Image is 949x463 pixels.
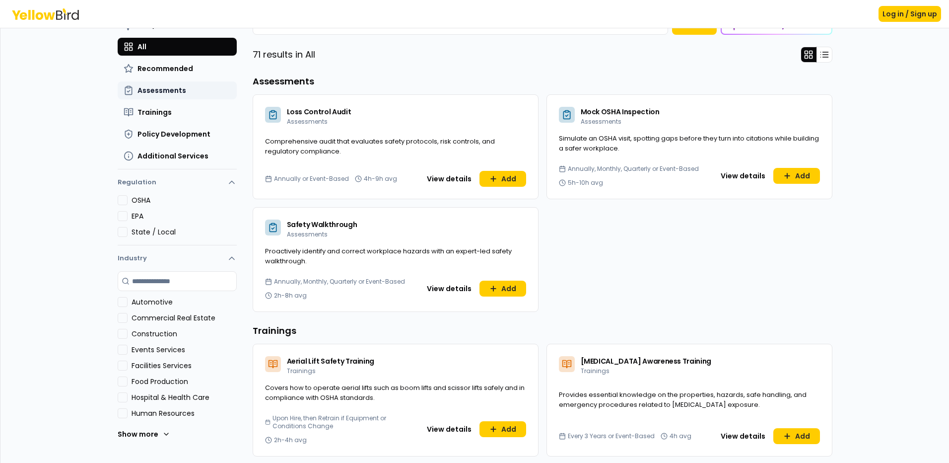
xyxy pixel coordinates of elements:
[253,48,315,62] p: 71 results in All
[132,345,237,355] label: Events Services
[287,356,375,366] span: Aerial Lift Safety Training
[118,60,237,77] button: Recommended
[568,179,603,187] span: 5h-10h avg
[132,329,237,339] label: Construction
[274,278,405,286] span: Annually, Monthly, Quarterly or Event-Based
[118,195,237,245] div: Regulation
[581,356,711,366] span: [MEDICAL_DATA] Awareness Training
[287,230,328,238] span: Assessments
[287,220,357,230] span: Safety Walkthrough
[253,324,832,338] h3: Trainings
[421,281,477,297] button: View details
[118,38,237,56] button: All
[479,281,526,297] button: Add
[137,107,172,117] span: Trainings
[568,432,655,440] span: Every 3 Years or Event-Based
[253,75,832,88] h3: Assessments
[715,168,771,184] button: View details
[274,436,307,444] span: 2h-4h avg
[132,408,237,418] label: Human Resources
[118,147,237,165] button: Additional Services
[559,134,819,153] span: Simulate an OSHA visit, spotting gaps before they turn into citations while building a safer work...
[581,107,660,117] span: Mock OSHA Inspection
[287,367,316,375] span: Trainings
[132,313,237,323] label: Commercial Real Estate
[132,361,237,371] label: Facilities Services
[479,171,526,187] button: Add
[568,165,699,173] span: Annually, Monthly, Quarterly or Event-Based
[118,173,237,195] button: Regulation
[118,125,237,143] button: Policy Development
[132,392,237,402] label: Hospital & Health Care
[118,271,237,452] div: Industry
[559,390,807,409] span: Provides essential knowledge on the properties, hazards, safe handling, and emergency procedures ...
[581,367,610,375] span: Trainings
[421,421,477,437] button: View details
[479,421,526,437] button: Add
[581,117,621,126] span: Assessments
[274,175,349,183] span: Annually or Event-Based
[137,151,208,161] span: Additional Services
[118,245,237,271] button: Industry
[364,175,397,183] span: 4h-9h avg
[272,414,417,430] span: Upon Hire, then Retrain if Equipment or Conditions Change
[773,428,820,444] button: Add
[132,377,237,386] label: Food Production
[132,195,237,205] label: OSHA
[118,424,170,444] button: Show more
[287,117,328,126] span: Assessments
[265,246,512,266] span: Proactively identify and correct workplace hazards with an expert-led safety walkthrough.
[118,81,237,99] button: Assessments
[670,432,691,440] span: 4h avg
[274,292,307,300] span: 2h-8h avg
[773,168,820,184] button: Add
[132,297,237,307] label: Automotive
[287,107,351,117] span: Loss Control Audit
[879,6,941,22] button: Log in / Sign up
[715,428,771,444] button: View details
[265,137,495,156] span: Comprehensive audit that evaluates safety protocols, risk controls, and regulatory compliance.
[132,211,237,221] label: EPA
[137,129,210,139] span: Policy Development
[265,383,525,402] span: Covers how to operate aerial lifts such as boom lifts and scissor lifts safely and in compliance ...
[137,64,193,74] span: Recommended
[421,171,477,187] button: View details
[132,227,237,237] label: State / Local
[137,42,146,52] span: All
[118,103,237,121] button: Trainings
[137,85,186,95] span: Assessments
